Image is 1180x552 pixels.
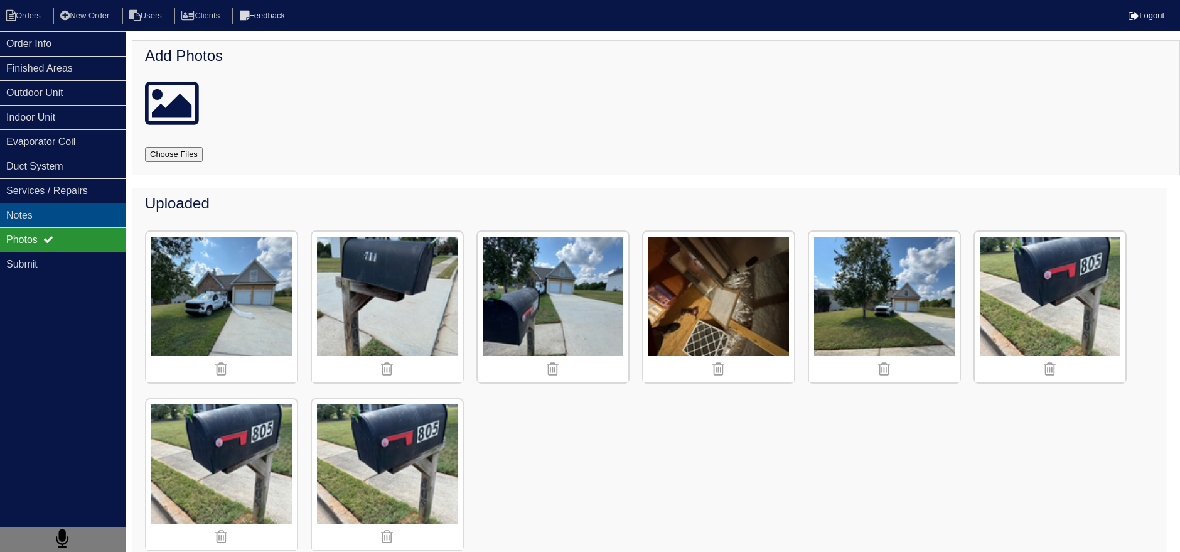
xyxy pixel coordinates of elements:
li: Feedback [232,8,295,24]
img: 7w3xi93to70yzc9e6magzilg8nah [643,232,794,382]
img: ukplk574i7xzro5hchgemrjbh2i6 [146,399,297,550]
img: p9r9v6cqcptwov636wmxqk0rhmtt [809,232,960,382]
img: u2r343qlpxmy7wxdofcrwrxl7nel [312,399,463,550]
h4: Add Photos [145,47,1173,65]
a: Clients [174,11,230,20]
img: yb13d0f83iwt9oomwf5wzxlwg2ik [146,232,297,382]
li: Clients [174,8,230,24]
a: New Order [53,11,119,20]
li: Users [122,8,172,24]
h4: Uploaded [145,195,1161,213]
a: Users [122,11,172,20]
img: bkiajcunljvwglwmqb8p9saexavo [975,232,1125,382]
img: c0vftkp8l67unisx3xdgz8dkrml4 [478,232,628,382]
a: Logout [1129,11,1164,20]
li: New Order [53,8,119,24]
img: yg0u0eon0g1c5b5z79bqj2uu5xki [312,232,463,382]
